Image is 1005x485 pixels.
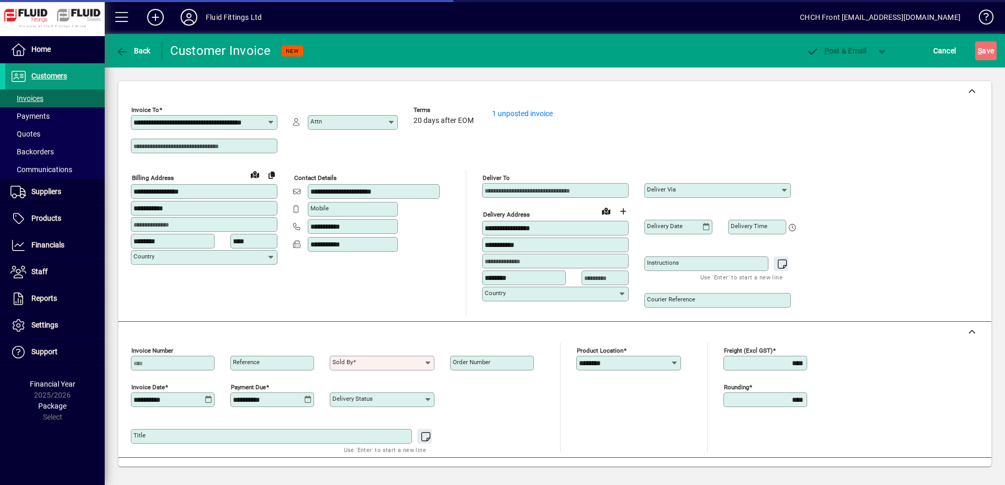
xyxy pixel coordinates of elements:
[131,384,165,391] mat-label: Invoice date
[5,286,105,312] a: Reports
[731,222,767,230] mat-label: Delivery time
[5,107,105,125] a: Payments
[31,347,58,356] span: Support
[10,112,50,120] span: Payments
[247,166,263,183] a: View on map
[31,267,48,276] span: Staff
[598,202,615,219] a: View on map
[310,205,329,212] mat-label: Mobile
[31,72,67,80] span: Customers
[800,9,961,26] div: CHCH Front [EMAIL_ADDRESS][DOMAIN_NAME]
[233,358,260,366] mat-label: Reference
[647,259,679,266] mat-label: Instructions
[5,206,105,232] a: Products
[231,384,266,391] mat-label: Payment due
[628,463,689,482] button: Product History
[31,214,61,222] span: Products
[971,2,992,36] a: Knowledge Base
[31,187,61,196] span: Suppliers
[344,444,426,456] mat-hint: Use 'Enter' to start a new line
[700,271,783,283] mat-hint: Use 'Enter' to start a new line
[10,94,43,103] span: Invoices
[5,37,105,63] a: Home
[414,117,474,125] span: 20 days after EOM
[31,45,51,53] span: Home
[31,321,58,329] span: Settings
[931,41,959,60] button: Cancel
[801,41,872,60] button: Post & Email
[724,347,773,354] mat-label: Freight (excl GST)
[10,165,72,174] span: Communications
[5,232,105,258] a: Financials
[31,241,64,249] span: Financials
[577,347,623,354] mat-label: Product location
[332,358,353,366] mat-label: Sold by
[915,463,968,482] button: Product
[978,42,994,59] span: ave
[116,47,151,55] span: Back
[615,203,631,220] button: Choose address
[10,130,40,138] span: Quotes
[172,8,206,27] button: Profile
[647,222,683,230] mat-label: Delivery date
[263,166,280,183] button: Copy to Delivery address
[806,47,867,55] span: ost & Email
[38,402,66,410] span: Package
[139,8,172,27] button: Add
[724,384,749,391] mat-label: Rounding
[5,125,105,143] a: Quotes
[933,42,956,59] span: Cancel
[5,161,105,178] a: Communications
[483,174,510,182] mat-label: Deliver To
[310,118,322,125] mat-label: Attn
[5,89,105,107] a: Invoices
[133,432,146,439] mat-label: Title
[492,109,553,118] a: 1 unposted invoice
[824,47,829,55] span: P
[5,259,105,285] a: Staff
[647,186,676,193] mat-label: Deliver via
[30,380,75,388] span: Financial Year
[105,41,162,60] app-page-header-button: Back
[131,106,159,114] mat-label: Invoice To
[920,464,963,481] span: Product
[647,296,695,303] mat-label: Courier Reference
[5,143,105,161] a: Backorders
[975,41,997,60] button: Save
[414,107,476,114] span: Terms
[131,347,173,354] mat-label: Invoice number
[5,339,105,365] a: Support
[10,148,54,156] span: Backorders
[133,253,154,260] mat-label: Country
[286,48,299,54] span: NEW
[632,464,685,481] span: Product History
[978,47,982,55] span: S
[31,294,57,302] span: Reports
[5,312,105,339] a: Settings
[170,42,271,59] div: Customer Invoice
[5,179,105,205] a: Suppliers
[206,9,262,26] div: Fluid Fittings Ltd
[113,41,153,60] button: Back
[332,395,373,402] mat-label: Delivery status
[453,358,490,366] mat-label: Order number
[485,289,506,297] mat-label: Country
